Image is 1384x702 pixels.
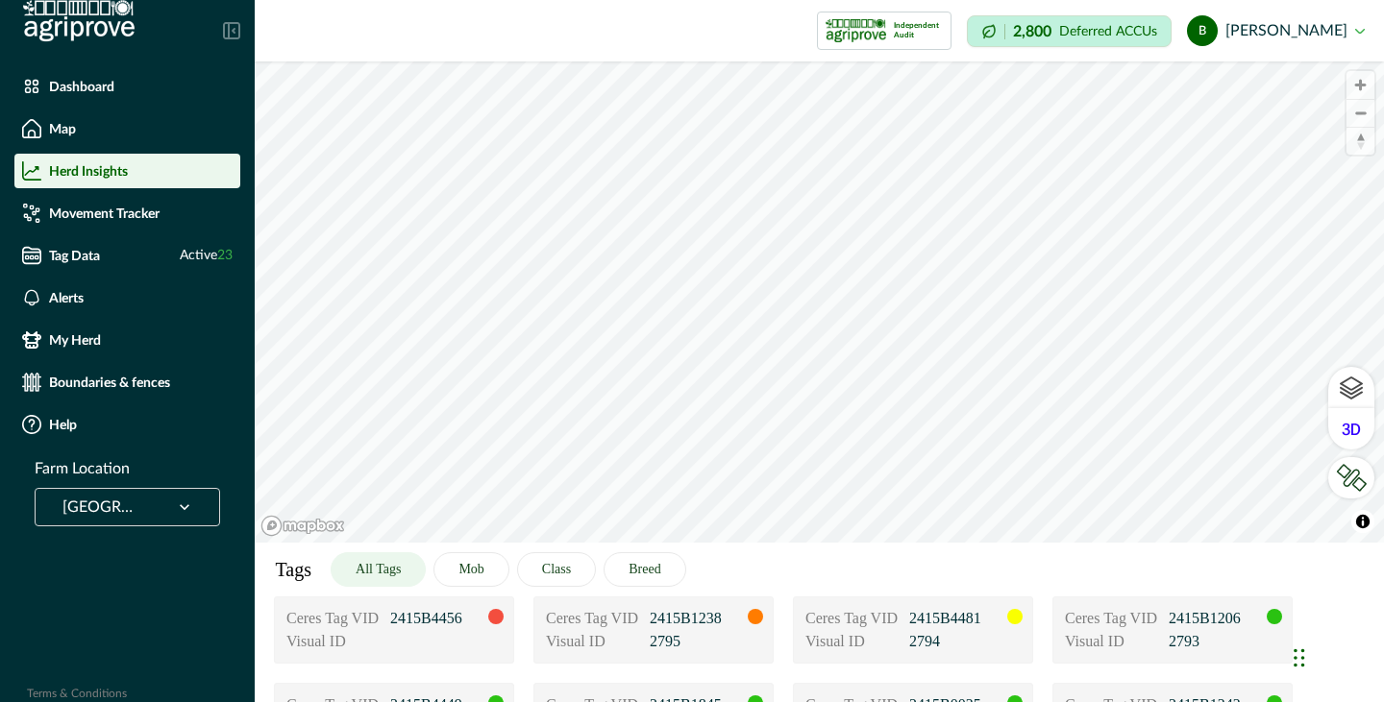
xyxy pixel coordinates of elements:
p: 2415B4456 [390,607,486,630]
p: Farm Location [35,457,130,480]
a: Mapbox logo [260,515,345,537]
p: Visual ID [286,630,383,653]
p: 2795 [650,630,746,653]
p: Alerts [49,290,84,305]
a: Boundaries & fences [14,365,240,399]
button: All Tags [331,552,426,587]
p: Boundaries & fences [49,375,170,390]
button: Breed [604,552,685,587]
a: Movement Tracker [14,196,240,230]
a: Map [14,111,240,146]
button: Toggle attribution [1351,510,1374,533]
button: Zoom out [1347,99,1374,127]
p: Dashboard [49,79,114,94]
p: Independent Audit [894,21,943,40]
p: 2415B1238 [650,607,746,630]
a: Tag DataActive23 [14,238,240,273]
p: 2415B4481 [909,607,1005,630]
canvas: Map [255,61,1384,543]
span: Active [180,246,233,266]
a: Terms & Conditions [27,688,127,699]
img: LkRIKP7pqK064DBUf7vatyaj0RnXiK+1zEGAAAAAElFTkSuQmCC [1336,464,1367,492]
a: My Herd [14,323,240,357]
p: Movement Tracker [49,206,160,221]
p: Visual ID [546,630,642,653]
iframe: Chat Widget [1288,610,1384,702]
div: Drag [1294,629,1305,687]
p: 2,800 [1013,24,1051,39]
p: Tags [276,555,311,584]
button: bob marcus [PERSON_NAME] [1187,8,1365,54]
p: My Herd [49,332,101,348]
p: Herd Insights [49,163,128,179]
img: certification logo [826,15,886,46]
button: Zoom in [1347,71,1374,99]
a: Alerts [14,280,240,315]
p: Visual ID [1065,630,1161,653]
p: Map [49,121,76,136]
p: Help [49,417,77,432]
button: certification logoIndependent Audit [817,12,951,50]
a: Herd Insights [14,154,240,188]
span: Reset bearing to north [1347,128,1374,155]
p: Ceres Tag VID [805,607,902,630]
a: Dashboard [14,69,240,104]
span: Zoom out [1347,100,1374,127]
p: Tag Data [49,248,100,263]
p: Ceres Tag VID [546,607,642,630]
p: 2793 [1169,630,1265,653]
p: Deferred ACCUs [1059,24,1157,38]
p: Visual ID [805,630,902,653]
a: Help [14,407,240,442]
button: Mob [433,552,508,587]
p: 2794 [909,630,1005,653]
p: Ceres Tag VID [286,607,383,630]
button: Class [517,552,596,587]
p: 2415B1206 [1169,607,1265,630]
p: Ceres Tag VID [1065,607,1161,630]
button: Reset bearing to north [1347,127,1374,155]
span: 23 [217,249,233,262]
